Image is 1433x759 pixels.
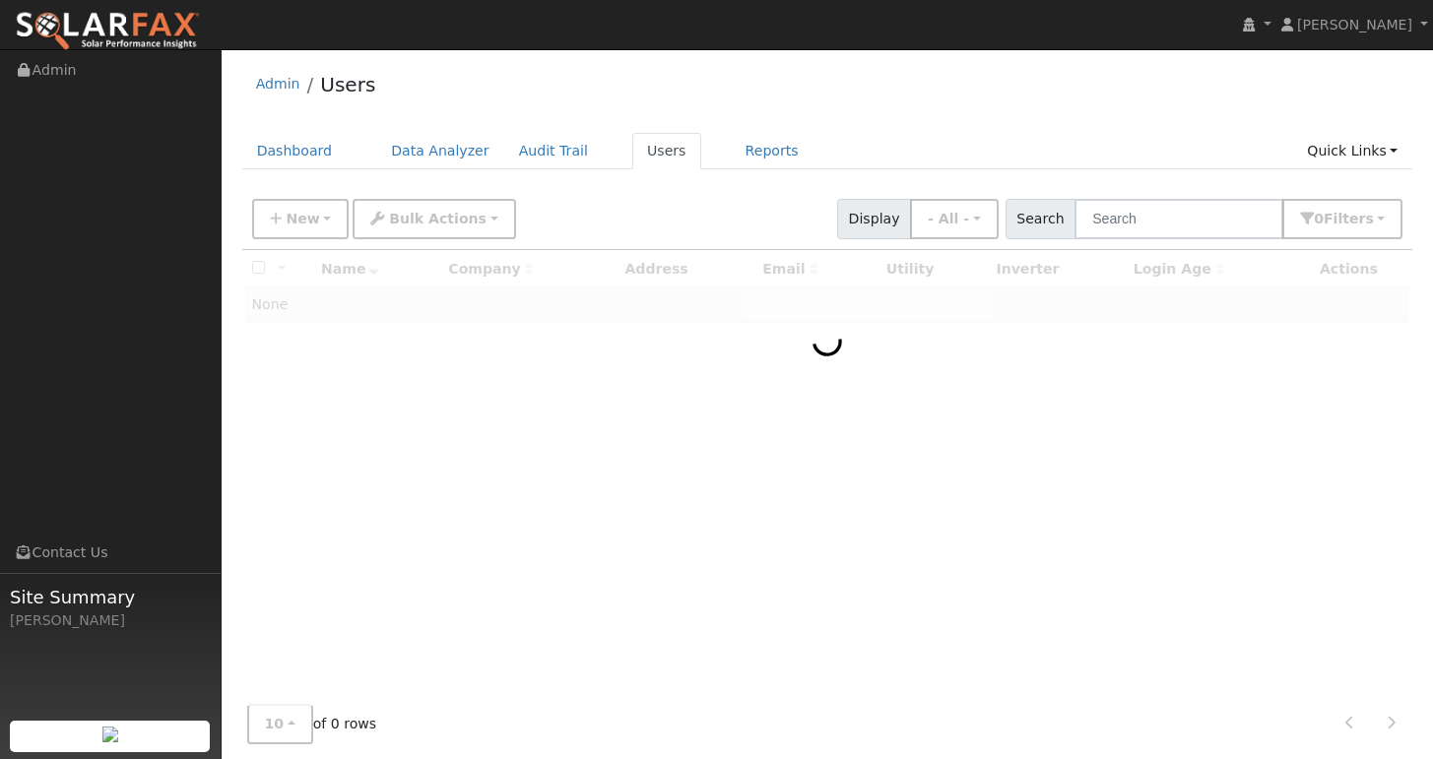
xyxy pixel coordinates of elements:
[353,199,515,239] button: Bulk Actions
[1365,211,1373,226] span: s
[256,76,300,92] a: Admin
[1075,199,1283,239] input: Search
[242,133,348,169] a: Dashboard
[389,211,487,226] span: Bulk Actions
[1297,17,1412,32] span: [PERSON_NAME]
[632,133,701,169] a: Users
[910,199,999,239] button: - All -
[102,727,118,742] img: retrieve
[320,73,375,96] a: Users
[1282,199,1402,239] button: 0Filters
[10,584,211,610] span: Site Summary
[15,11,200,52] img: SolarFax
[1292,133,1412,169] a: Quick Links
[286,211,319,226] span: New
[731,133,814,169] a: Reports
[10,610,211,631] div: [PERSON_NAME]
[837,199,911,239] span: Display
[247,704,377,744] span: of 0 rows
[1324,211,1374,226] span: Filter
[265,716,285,731] span: 10
[376,133,504,169] a: Data Analyzer
[252,199,350,239] button: New
[247,704,313,744] button: 10
[504,133,603,169] a: Audit Trail
[1006,199,1075,239] span: Search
